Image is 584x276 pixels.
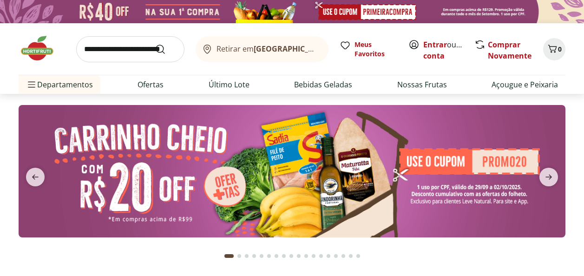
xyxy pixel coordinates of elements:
[397,79,447,90] a: Nossas Frutas
[332,245,340,267] button: Go to page 15 from fs-carousel
[347,245,354,267] button: Go to page 17 from fs-carousel
[288,245,295,267] button: Go to page 9 from fs-carousel
[217,45,319,53] span: Retirar em
[76,36,184,62] input: search
[273,245,280,267] button: Go to page 7 from fs-carousel
[488,39,532,61] a: Comprar Novamente
[423,39,465,61] span: ou
[294,79,352,90] a: Bebidas Geladas
[532,168,565,186] button: next
[155,44,177,55] button: Submit Search
[325,245,332,267] button: Go to page 14 from fs-carousel
[265,245,273,267] button: Go to page 6 from fs-carousel
[19,105,565,237] img: cupom
[26,73,37,96] button: Menu
[492,79,558,90] a: Açougue e Peixaria
[138,79,164,90] a: Ofertas
[19,168,52,186] button: previous
[317,245,325,267] button: Go to page 13 from fs-carousel
[26,73,93,96] span: Departamentos
[280,245,288,267] button: Go to page 8 from fs-carousel
[558,45,562,53] span: 0
[310,245,317,267] button: Go to page 12 from fs-carousel
[423,39,474,61] a: Criar conta
[223,245,236,267] button: Current page from fs-carousel
[209,79,249,90] a: Último Lote
[19,34,65,62] img: Hortifruti
[340,245,347,267] button: Go to page 16 from fs-carousel
[295,245,302,267] button: Go to page 10 from fs-carousel
[340,40,397,59] a: Meus Favoritos
[250,245,258,267] button: Go to page 4 from fs-carousel
[236,245,243,267] button: Go to page 2 from fs-carousel
[254,44,410,54] b: [GEOGRAPHIC_DATA]/[GEOGRAPHIC_DATA]
[543,38,565,60] button: Carrinho
[423,39,447,50] a: Entrar
[354,245,362,267] button: Go to page 18 from fs-carousel
[302,245,310,267] button: Go to page 11 from fs-carousel
[196,36,328,62] button: Retirar em[GEOGRAPHIC_DATA]/[GEOGRAPHIC_DATA]
[354,40,397,59] span: Meus Favoritos
[243,245,250,267] button: Go to page 3 from fs-carousel
[258,245,265,267] button: Go to page 5 from fs-carousel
